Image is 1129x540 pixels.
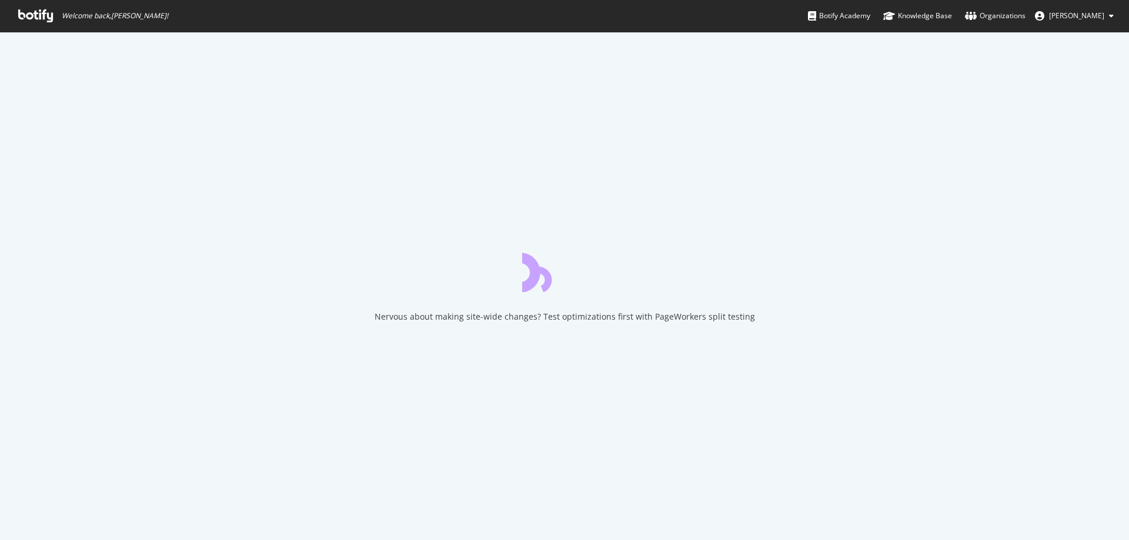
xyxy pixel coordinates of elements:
[62,11,168,21] span: Welcome back, [PERSON_NAME] !
[883,10,952,22] div: Knowledge Base
[375,311,755,323] div: Nervous about making site-wide changes? Test optimizations first with PageWorkers split testing
[1026,6,1123,25] button: [PERSON_NAME]
[522,250,607,292] div: animation
[808,10,870,22] div: Botify Academy
[1049,11,1104,21] span: Joyce Sissi
[965,10,1026,22] div: Organizations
